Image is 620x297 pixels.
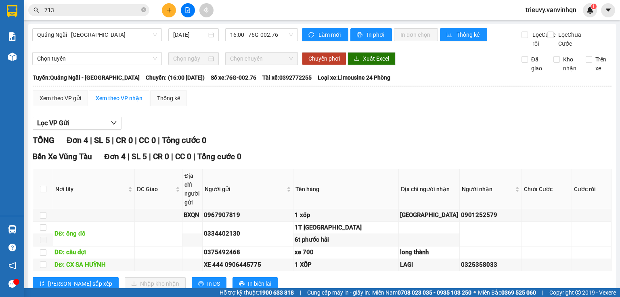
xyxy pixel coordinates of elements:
[132,152,147,161] span: SL 5
[262,73,312,82] span: Tài xế: 0392772255
[204,260,292,270] div: XE 444 0906445775
[104,152,126,161] span: Đơn 4
[137,185,174,194] span: ĐC Giao
[318,30,342,39] span: Làm mới
[295,223,397,233] div: 1T [GEOGRAPHIC_DATA]
[295,235,397,245] div: 6t phước hải
[293,169,399,209] th: Tên hàng
[34,7,39,13] span: search
[54,229,133,239] div: DĐ: ông đô
[39,281,45,287] span: sort-ascending
[592,4,595,9] span: 1
[149,152,151,161] span: |
[230,29,293,41] span: 16:00 - 76G-002.76
[135,135,137,145] span: |
[173,54,206,63] input: Chọn ngày
[166,7,172,13] span: plus
[572,169,612,209] th: Cước rồi
[37,29,157,41] span: Quảng Ngãi - Vũng Tàu
[116,135,133,145] span: CR 0
[295,248,397,257] div: xe 700
[199,3,214,17] button: aim
[112,135,114,145] span: |
[94,135,110,145] span: SL 5
[173,30,206,39] input: 15/10/2025
[37,118,69,128] span: Lọc VP Gửi
[141,7,146,12] span: close-circle
[8,53,17,61] img: warehouse-icon
[162,135,206,145] span: Tổng cước 0
[398,289,471,296] strong: 0708 023 035 - 0935 103 250
[519,5,583,15] span: trieuvy.vanvinhqn
[184,211,201,220] div: BXQN
[158,135,160,145] span: |
[400,248,458,257] div: long thành
[446,32,453,38] span: bar-chart
[33,152,92,161] span: Bến Xe Vũng Tàu
[48,279,112,288] span: [PERSON_NAME] sắp xếp
[211,73,256,82] span: Số xe: 76G-002.76
[193,152,195,161] span: |
[363,54,389,63] span: Xuất Excel
[302,28,348,41] button: syncLàm mới
[40,94,81,103] div: Xem theo VP gửi
[478,288,536,297] span: Miền Bắc
[33,74,140,81] b: Tuyến: Quảng Ngãi - [GEOGRAPHIC_DATA]
[33,117,121,130] button: Lọc VP Gửi
[394,28,438,41] button: In đơn chọn
[8,262,16,270] span: notification
[528,55,548,73] span: Đã giao
[204,211,292,220] div: 0967907819
[232,277,278,290] button: printerIn biên lai
[157,94,180,103] div: Thống kê
[192,277,226,290] button: printerIn DS
[184,171,200,207] div: Địa chỉ người gửi
[146,73,205,82] span: Chuyến: (16:00 [DATE])
[575,290,581,295] span: copyright
[367,30,385,39] span: In phơi
[204,229,292,239] div: 0334402130
[295,211,397,220] div: 1 xốp
[181,3,195,17] button: file-add
[473,291,476,294] span: ⚪️
[54,260,133,270] div: DĐ: CX SA HUỲNH
[207,279,220,288] span: In DS
[357,32,364,38] span: printer
[529,30,557,48] span: Lọc Cước rồi
[230,53,293,65] span: Chọn chuyến
[462,185,513,194] span: Người nhận
[591,4,597,9] sup: 1
[440,28,487,41] button: bar-chartThống kê
[259,289,294,296] strong: 1900 633 818
[54,248,133,257] div: DĐ: cầu dợi
[308,32,315,38] span: sync
[171,152,173,161] span: |
[111,120,117,126] span: down
[185,7,191,13] span: file-add
[560,55,580,73] span: Kho nhận
[555,30,586,48] span: Lọc Chưa Cước
[372,288,471,297] span: Miền Nam
[239,281,245,287] span: printer
[197,152,241,161] span: Tổng cước 0
[175,152,191,161] span: CC 0
[501,289,536,296] strong: 0369 525 060
[300,288,301,297] span: |
[302,52,346,65] button: Chuyển phơi
[461,211,520,220] div: 0901252579
[522,169,572,209] th: Chưa Cước
[220,288,294,297] span: Hỗ trợ kỹ thuật:
[198,281,204,287] span: printer
[125,277,186,290] button: downloadNhập kho nhận
[96,94,142,103] div: Xem theo VP nhận
[8,280,16,288] span: message
[33,277,119,290] button: sort-ascending[PERSON_NAME] sắp xếp
[141,6,146,14] span: close-circle
[350,28,392,41] button: printerIn phơi
[586,6,594,14] img: icon-new-feature
[8,225,17,234] img: warehouse-icon
[400,211,458,220] div: [GEOGRAPHIC_DATA]
[8,244,16,251] span: question-circle
[128,152,130,161] span: |
[55,185,126,194] span: Nơi lấy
